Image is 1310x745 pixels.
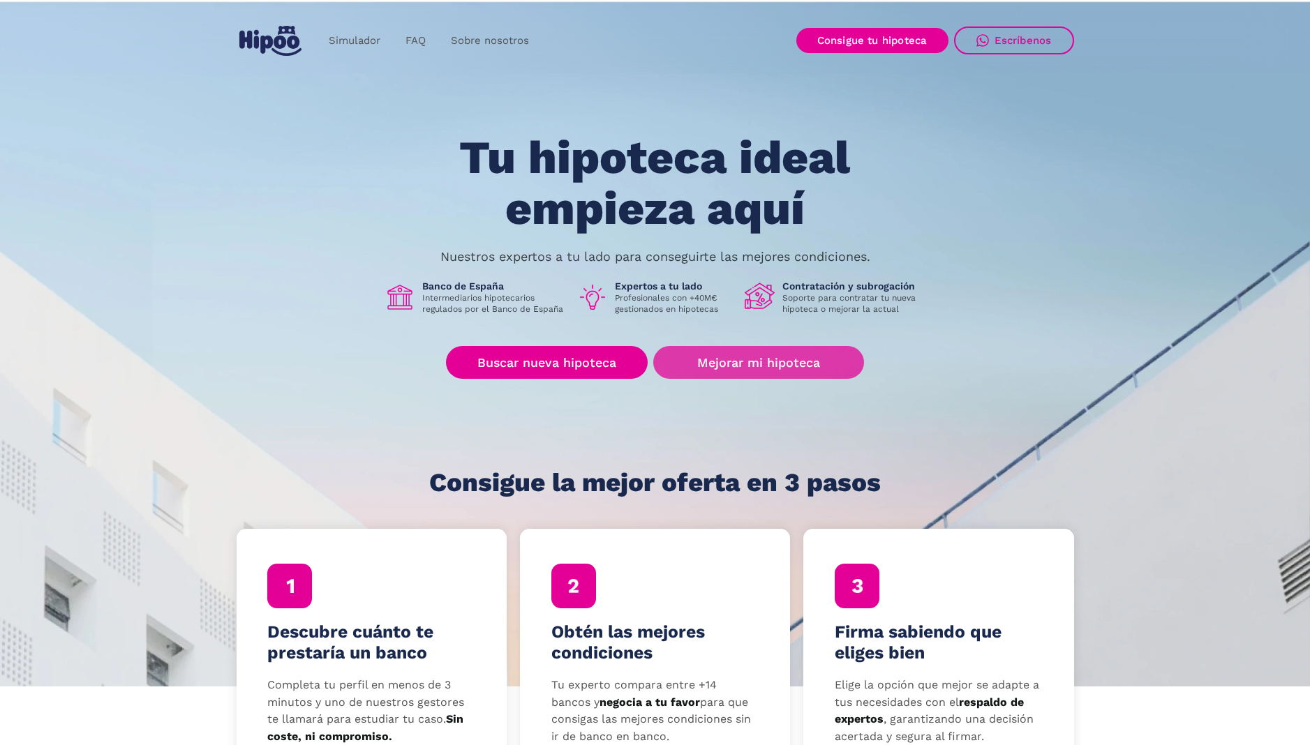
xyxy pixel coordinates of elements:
strong: negocia a tu favor [600,695,700,709]
div: Escríbenos [995,34,1052,47]
p: Intermediarios hipotecarios regulados por el Banco de España [422,292,566,315]
h1: Banco de España [422,280,566,292]
h4: Obtén las mejores condiciones [551,622,759,663]
h1: Consigue la mejor oferta en 3 pasos [429,469,881,497]
a: Consigue tu hipoteca [796,28,948,53]
h1: Expertos a tu lado [615,280,734,292]
a: home [237,20,305,61]
a: Simulador [316,27,393,54]
a: Sobre nosotros [438,27,542,54]
h1: Tu hipoteca ideal empieza aquí [390,133,919,234]
a: FAQ [393,27,438,54]
p: Soporte para contratar tu nueva hipoteca o mejorar la actual [782,292,926,315]
h4: Firma sabiendo que eliges bien [835,622,1043,663]
a: Mejorar mi hipoteca [653,346,863,379]
h4: Descubre cuánto te prestaría un banco [267,622,475,663]
a: Escríbenos [954,27,1074,54]
p: Nuestros expertos a tu lado para conseguirte las mejores condiciones. [440,251,870,262]
a: Buscar nueva hipoteca [446,346,648,379]
strong: Sin coste, ni compromiso. [267,712,463,743]
p: Profesionales con +40M€ gestionados en hipotecas [615,292,734,315]
h1: Contratación y subrogación [782,280,926,292]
